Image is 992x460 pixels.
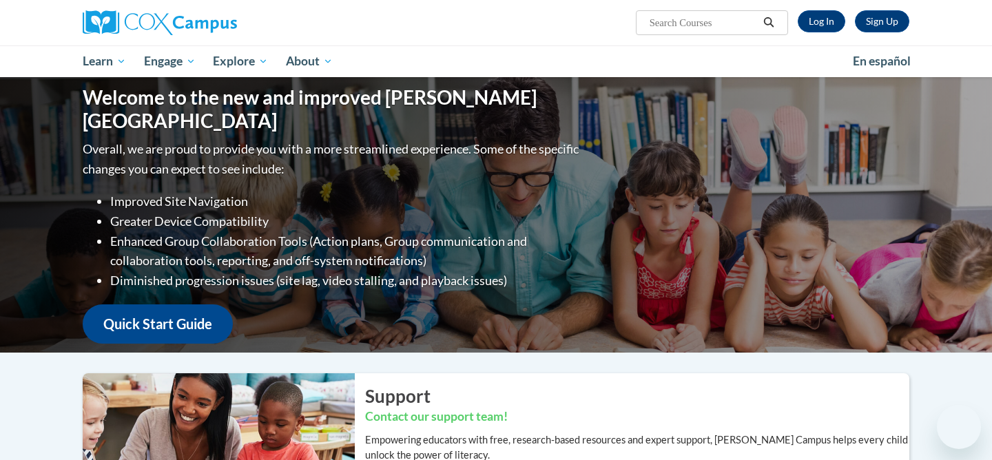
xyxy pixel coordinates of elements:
input: Search Courses [648,14,758,31]
h2: Support [365,384,909,408]
h3: Contact our support team! [365,408,909,426]
button: Search [758,14,779,31]
span: Learn [83,53,126,70]
h1: Welcome to the new and improved [PERSON_NAME][GEOGRAPHIC_DATA] [83,86,582,132]
li: Improved Site Navigation [110,191,582,211]
a: Learn [74,45,135,77]
a: Register [855,10,909,32]
a: Log In [798,10,845,32]
li: Greater Device Compatibility [110,211,582,231]
span: En español [853,54,911,68]
a: En español [844,47,920,76]
span: Explore [213,53,268,70]
img: Cox Campus [83,10,237,35]
li: Enhanced Group Collaboration Tools (Action plans, Group communication and collaboration tools, re... [110,231,582,271]
li: Diminished progression issues (site lag, video stalling, and playback issues) [110,271,582,291]
p: Overall, we are proud to provide you with a more streamlined experience. Some of the specific cha... [83,139,582,179]
a: Engage [135,45,205,77]
a: Cox Campus [83,10,344,35]
iframe: Button to launch messaging window [937,405,981,449]
a: About [277,45,342,77]
div: Main menu [62,45,930,77]
span: Engage [144,53,196,70]
a: Explore [204,45,277,77]
span: About [286,53,333,70]
a: Quick Start Guide [83,304,233,344]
